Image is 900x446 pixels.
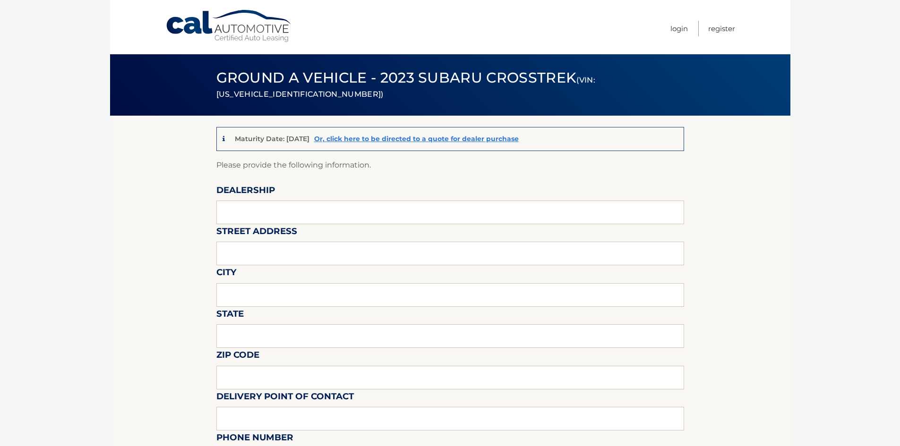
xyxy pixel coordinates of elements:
[216,76,595,99] small: (VIN: [US_VEHICLE_IDENTIFICATION_NUMBER])
[216,307,244,324] label: State
[216,265,236,283] label: City
[708,21,735,36] a: Register
[314,135,519,143] a: Or, click here to be directed to a quote for dealer purchase
[216,159,684,172] p: Please provide the following information.
[165,9,293,43] a: Cal Automotive
[216,224,297,242] label: Street Address
[216,389,354,407] label: Delivery Point of Contact
[216,183,275,201] label: Dealership
[216,69,595,101] span: Ground a Vehicle - 2023 Subaru Crosstrek
[235,135,309,143] p: Maturity Date: [DATE]
[670,21,688,36] a: Login
[216,348,259,365] label: Zip Code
